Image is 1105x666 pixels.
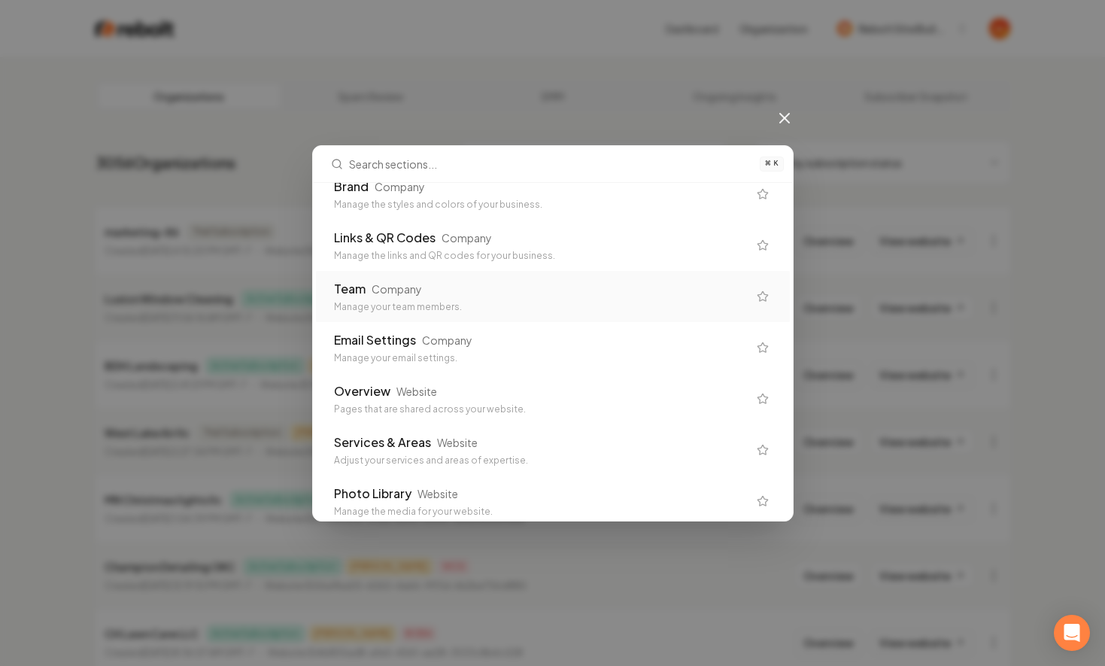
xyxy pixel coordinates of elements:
[334,331,416,349] div: Email Settings
[437,435,478,450] div: Website
[334,403,748,415] div: Pages that are shared across your website.
[334,382,390,400] div: Overview
[442,230,492,245] div: Company
[334,178,369,196] div: Brand
[313,183,793,521] div: Search sections...
[334,280,366,298] div: Team
[334,250,748,262] div: Manage the links and QR codes for your business.
[334,506,748,518] div: Manage the media for your website.
[1054,615,1090,651] div: Open Intercom Messenger
[334,199,748,211] div: Manage the styles and colors of your business.
[334,455,748,467] div: Adjust your services and areas of expertise.
[396,384,437,399] div: Website
[417,486,458,501] div: Website
[334,301,748,313] div: Manage your team members.
[334,352,748,364] div: Manage your email settings.
[334,485,411,503] div: Photo Library
[375,179,425,194] div: Company
[422,333,472,348] div: Company
[349,146,751,182] input: Search sections...
[334,229,436,247] div: Links & QR Codes
[372,281,422,297] div: Company
[334,433,431,452] div: Services & Areas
